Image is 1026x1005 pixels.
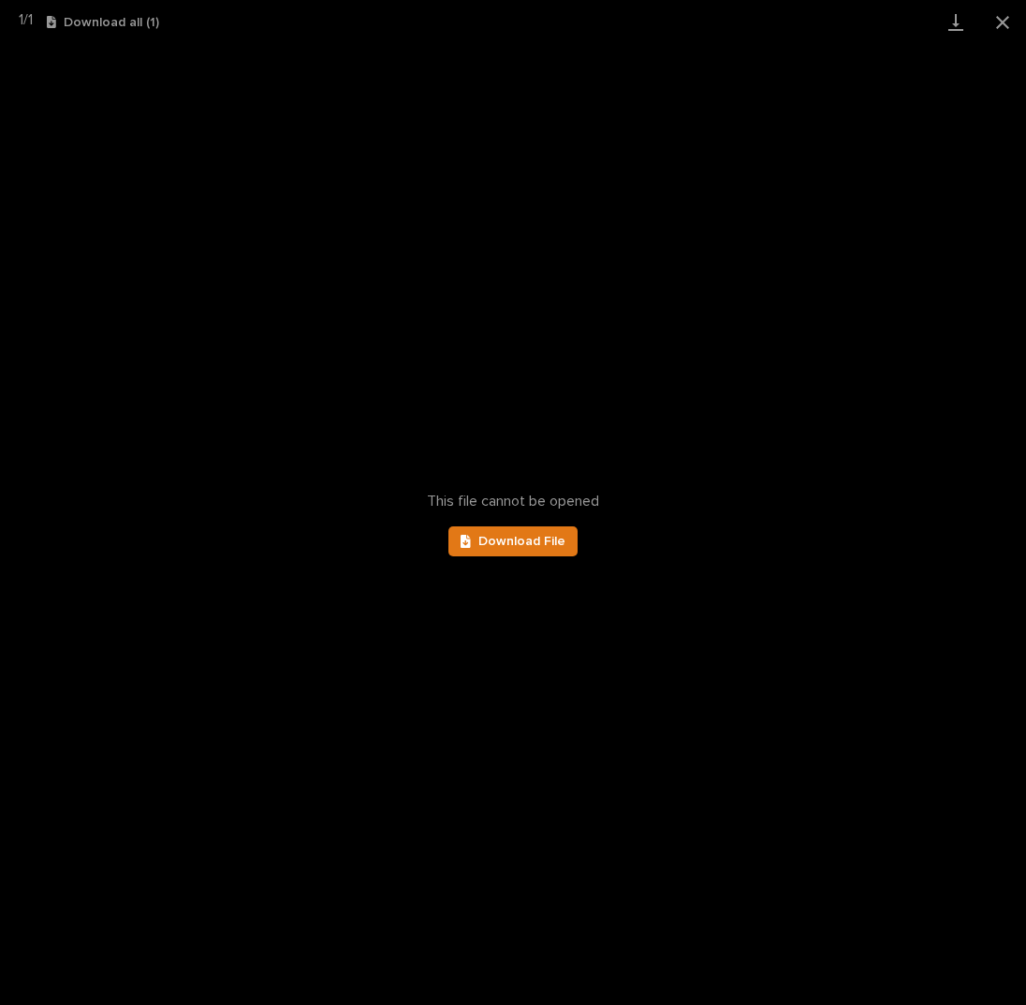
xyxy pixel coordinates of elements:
span: This file cannot be opened [427,493,599,510]
a: Download File [448,526,578,556]
span: 1 [28,12,33,27]
span: 1 [19,12,23,27]
button: Download all (1) [47,16,159,29]
span: Download File [478,535,565,548]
